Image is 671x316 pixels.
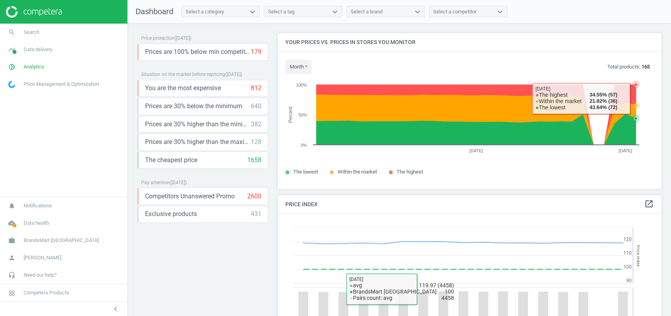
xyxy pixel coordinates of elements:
h4: Your prices vs. prices in stores you monitor [278,33,662,52]
tspan: Percent [288,106,293,123]
span: Competitors Unanswered Promo [145,192,235,201]
text: 120 [623,237,632,242]
span: The highest [397,169,423,175]
div: 431 [251,210,261,218]
span: [PERSON_NAME] [24,254,61,261]
text: 100% [296,83,307,87]
button: month [285,60,312,74]
span: Prices are 30% higher than the minimum [145,120,251,129]
tspan: Price Index [636,245,641,266]
i: headset_mic [4,268,19,283]
i: notifications [4,198,19,213]
div: 179 [251,48,261,56]
img: ajHJNr6hYgQAAAAASUVORK5CYII= [6,6,62,18]
div: Select a competitor [433,8,476,15]
text: 50% [298,113,307,117]
span: You are the most expensive [145,84,221,92]
text: 110 [623,250,632,256]
text: 0% [301,143,307,148]
div: 382 [251,120,261,129]
span: ( [DATE] ) [225,72,242,77]
b: 165 [642,64,650,70]
span: The lowest [293,169,318,175]
span: Within the market [338,169,377,175]
i: person [4,250,19,265]
div: Select a category [186,8,224,15]
span: Exclusive products [145,210,197,218]
span: Prices are 30% below the minimum [145,102,242,111]
i: cloud_done [4,216,19,231]
i: timeline [4,42,19,57]
h4: Price Index [278,195,662,214]
span: ( [DATE] ) [175,35,191,41]
span: Pay attention [141,180,170,185]
span: Price Management & Optimization [24,81,99,88]
span: Data delivery [24,46,52,53]
span: Notifications [24,202,52,209]
span: BrandsMart [GEOGRAPHIC_DATA] [24,237,99,244]
i: pie_chart_outlined [4,59,19,74]
span: Competera Products [24,289,69,296]
span: Dashboard [136,7,173,16]
span: Need our help? [24,272,57,279]
i: chevron_left [111,304,120,314]
span: Search [24,29,39,36]
span: The cheapest price [145,156,197,164]
tspan: [DATE] [618,148,632,153]
i: open_in_new [644,199,654,209]
div: Select a tag [268,8,294,15]
button: chevron_left [106,304,125,314]
img: wGWNvw8QSZomAAAAABJRU5ErkJggg== [8,81,15,88]
i: work [4,233,19,248]
span: Prices are 100% below min competitor [145,48,251,56]
div: Select a brand [351,8,382,15]
div: 1658 [247,156,261,164]
span: Situation on the market before repricing [141,72,225,77]
tspan: [DATE] [469,148,483,153]
div: 812 [251,84,261,92]
span: ( [DATE] ) [170,180,187,185]
a: open_in_new [644,199,654,209]
div: 640 [251,102,261,111]
span: Analytics [24,63,44,70]
text: 90 [626,278,632,283]
span: Prices are 30% higher than the maximal [145,138,251,146]
span: Data health [24,220,49,227]
span: Price protection [141,35,175,41]
text: 100 [623,264,632,270]
div: 2600 [247,192,261,201]
div: 128 [251,138,261,146]
i: search [4,25,19,40]
p: Total products: [607,63,650,70]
